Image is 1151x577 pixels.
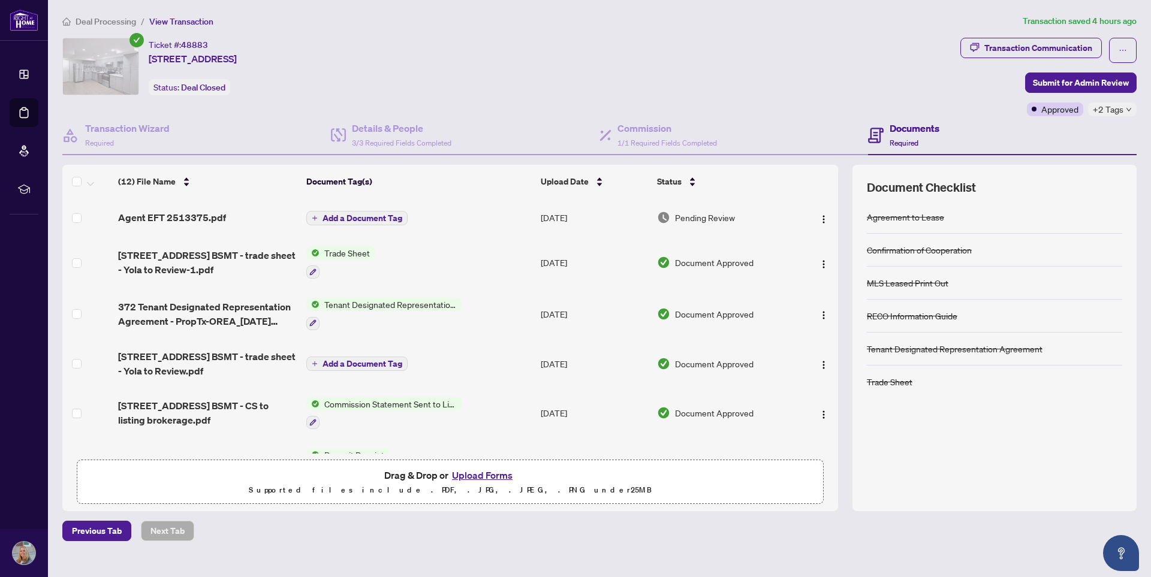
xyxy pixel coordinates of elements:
[819,259,828,269] img: Logo
[675,211,735,224] span: Pending Review
[814,208,833,227] button: Logo
[657,256,670,269] img: Document Status
[617,138,717,147] span: 1/1 Required Fields Completed
[1025,72,1137,93] button: Submit for Admin Review
[814,253,833,272] button: Logo
[323,360,402,368] span: Add a Document Tag
[306,298,462,330] button: Status IconTenant Designated Representation Agreement
[85,121,170,135] h4: Transaction Wizard
[118,450,296,479] span: 1755727446586-DepositConfirmation5496HEATHERLEIGHAVEBS.pdf
[149,38,208,52] div: Ticket #:
[384,467,516,483] span: Drag & Drop or
[62,521,131,541] button: Previous Tab
[675,256,754,269] span: Document Approved
[118,175,176,188] span: (12) File Name
[77,460,823,505] span: Drag & Drop orUpload FormsSupported files include .PDF, .JPG, .JPEG, .PNG under25MB
[149,16,213,27] span: View Transaction
[867,309,957,322] div: RECO Information Guide
[149,79,230,95] div: Status:
[657,175,682,188] span: Status
[675,406,754,419] span: Document Approved
[306,246,320,259] img: Status Icon
[118,248,296,277] span: [STREET_ADDRESS] BSMT - trade sheet - Yola to Review-1.pdf
[306,211,408,225] button: Add a Document Tag
[867,276,948,289] div: MLS Leased Print Out
[306,397,320,410] img: Status Icon
[652,165,797,198] th: Status
[657,406,670,419] img: Document Status
[675,307,754,321] span: Document Approved
[1033,73,1129,92] span: Submit for Admin Review
[657,211,670,224] img: Document Status
[1023,14,1137,28] article: Transaction saved 4 hours ago
[320,298,462,311] span: Tenant Designated Representation Agreement
[118,398,296,427] span: [STREET_ADDRESS] BSMT - CS to listing brokerage.pdf
[536,288,652,340] td: [DATE]
[536,388,652,439] td: [DATE]
[306,397,462,430] button: Status IconCommission Statement Sent to Listing Brokerage
[352,121,451,135] h4: Details & People
[657,357,670,370] img: Document Status
[1093,102,1123,116] span: +2 Tags
[819,360,828,370] img: Logo
[819,310,828,320] img: Logo
[617,121,717,135] h4: Commission
[536,165,652,198] th: Upload Date
[890,121,939,135] h4: Documents
[306,448,320,461] img: Status Icon
[657,307,670,321] img: Document Status
[181,40,208,50] span: 48883
[118,210,226,225] span: Agent EFT 2513375.pdf
[312,215,318,221] span: plus
[10,9,38,31] img: logo
[149,52,237,66] span: [STREET_ADDRESS]
[984,38,1092,58] div: Transaction Communication
[141,14,144,28] li: /
[1103,535,1139,571] button: Open asap
[352,138,451,147] span: 3/3 Required Fields Completed
[867,210,944,223] div: Agreement to Lease
[1119,46,1127,55] span: ellipsis
[118,349,296,378] span: [STREET_ADDRESS] BSMT - trade sheet - Yola to Review.pdf
[320,246,375,259] span: Trade Sheet
[541,175,589,188] span: Upload Date
[1041,102,1078,116] span: Approved
[306,448,389,481] button: Status IconDeposit Receipt
[814,403,833,422] button: Logo
[867,375,912,388] div: Trade Sheet
[960,38,1102,58] button: Transaction Communication
[306,298,320,311] img: Status Icon
[320,448,389,461] span: Deposit Receipt
[675,357,754,370] span: Document Approved
[814,354,833,373] button: Logo
[306,246,375,279] button: Status IconTrade Sheet
[113,165,301,198] th: (12) File Name
[141,521,194,541] button: Next Tab
[536,237,652,288] td: [DATE]
[536,340,652,388] td: [DATE]
[181,82,225,93] span: Deal Closed
[62,17,71,26] span: home
[867,179,976,196] span: Document Checklist
[76,16,136,27] span: Deal Processing
[63,38,138,95] img: IMG-W12284831_1.jpg
[129,33,144,47] span: check-circle
[320,397,462,410] span: Commission Statement Sent to Listing Brokerage
[118,300,296,328] span: 372 Tenant Designated Representation Agreement - PropTx-OREA_[DATE] 22_34_16.pdf
[323,214,402,222] span: Add a Document Tag
[814,304,833,324] button: Logo
[1126,107,1132,113] span: down
[13,542,35,564] img: Profile Icon
[536,198,652,237] td: [DATE]
[85,138,114,147] span: Required
[306,357,408,371] button: Add a Document Tag
[306,356,408,371] button: Add a Document Tag
[72,521,122,540] span: Previous Tab
[536,439,652,490] td: [DATE]
[306,210,408,226] button: Add a Document Tag
[302,165,537,198] th: Document Tag(s)
[819,215,828,224] img: Logo
[312,361,318,367] span: plus
[890,138,918,147] span: Required
[85,483,816,497] p: Supported files include .PDF, .JPG, .JPEG, .PNG under 25 MB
